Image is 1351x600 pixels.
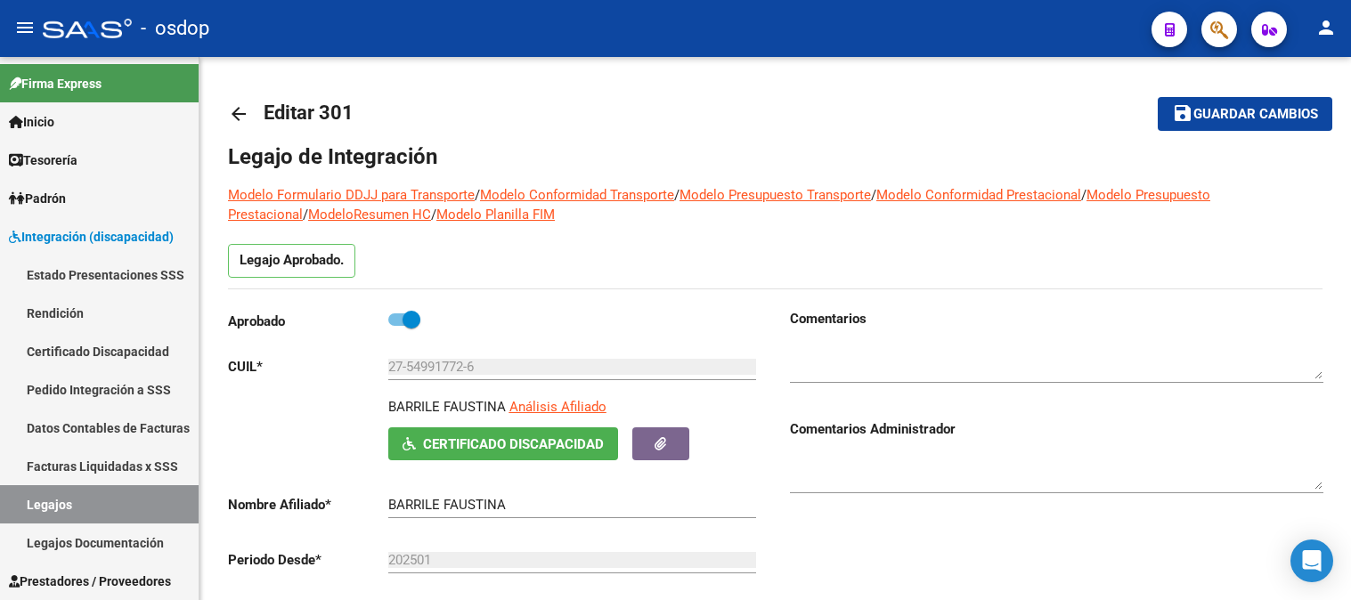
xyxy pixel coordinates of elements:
p: CUIL [228,357,388,377]
mat-icon: menu [14,17,36,38]
a: Modelo Presupuesto Transporte [680,187,871,203]
p: Nombre Afiliado [228,495,388,515]
button: Certificado Discapacidad [388,427,618,460]
h1: Legajo de Integración [228,142,1323,171]
h3: Comentarios Administrador [790,419,1323,439]
p: Periodo Desde [228,550,388,570]
div: Open Intercom Messenger [1290,539,1333,582]
span: - osdop [141,9,209,48]
mat-icon: arrow_back [228,103,249,125]
span: Integración (discapacidad) [9,227,174,247]
a: Modelo Planilla FIM [436,207,555,223]
span: Inicio [9,112,54,132]
p: BARRILE FAUSTINA [388,397,506,417]
a: Modelo Conformidad Transporte [480,187,674,203]
span: Certificado Discapacidad [423,436,604,452]
a: ModeloResumen HC [308,207,431,223]
span: Firma Express [9,74,102,93]
h3: Comentarios [790,309,1323,328]
p: Legajo Aprobado. [228,244,355,278]
p: Aprobado [228,312,388,331]
mat-icon: person [1315,17,1337,38]
button: Guardar cambios [1158,97,1332,130]
span: Tesorería [9,150,77,170]
mat-icon: save [1172,102,1193,124]
span: Análisis Afiliado [509,399,606,415]
a: Modelo Formulario DDJJ para Transporte [228,187,475,203]
a: Modelo Conformidad Prestacional [876,187,1081,203]
span: Padrón [9,189,66,208]
span: Editar 301 [264,101,354,124]
span: Guardar cambios [1193,107,1318,123]
span: Prestadores / Proveedores [9,572,171,591]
